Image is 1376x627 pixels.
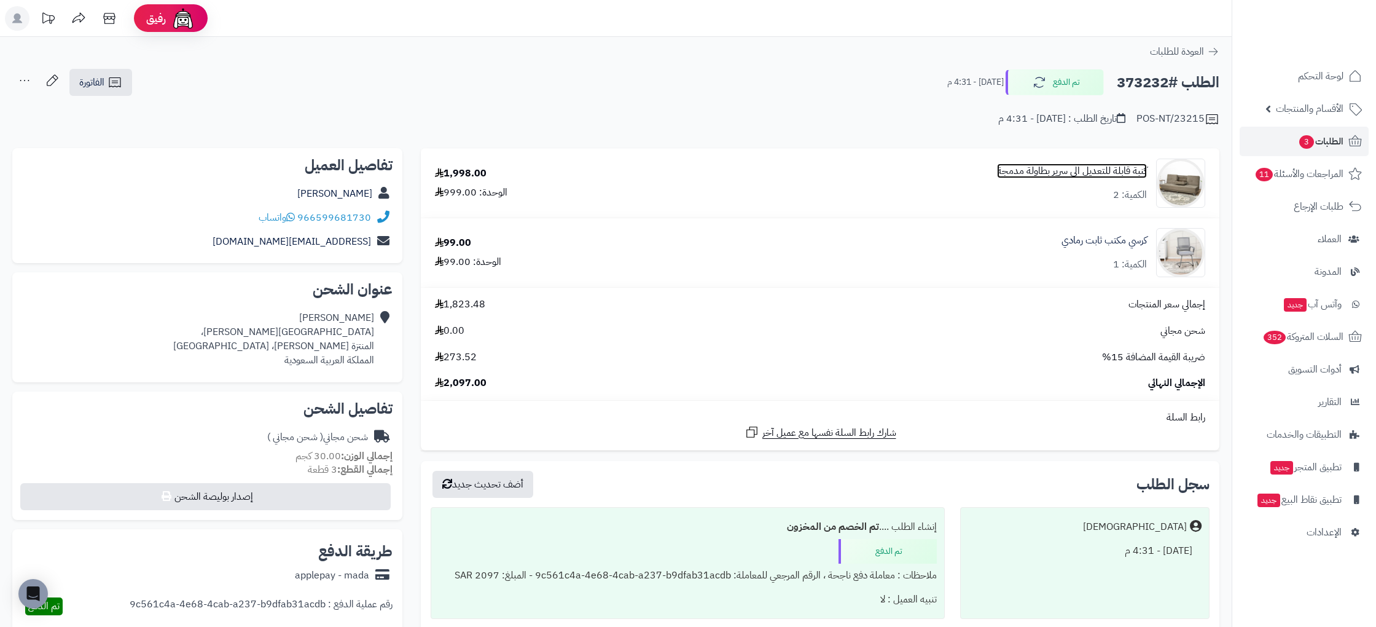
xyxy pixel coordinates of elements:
a: التطبيقات والخدمات [1240,420,1369,449]
span: 1,823.48 [435,298,485,312]
b: تم الخصم من المخزون [787,519,879,534]
div: 99.00 [435,236,471,250]
span: وآتس آب [1283,296,1342,313]
span: لوحة التحكم [1298,68,1343,85]
a: الإعدادات [1240,518,1369,547]
a: تحديثات المنصة [33,6,63,34]
a: كنبة قابلة للتعديل الي سرير بطاولة مدمجة [997,164,1147,178]
span: جديد [1270,461,1293,475]
span: الفاتورة [79,75,104,90]
a: [EMAIL_ADDRESS][DOMAIN_NAME] [213,234,371,249]
h2: تفاصيل العميل [22,158,393,173]
div: ملاحظات : معاملة دفع ناجحة ، الرقم المرجعي للمعاملة: 9c561c4a-4e68-4cab-a237-b9dfab31acdb - المبل... [439,564,937,588]
span: 3 [1299,135,1314,149]
a: المدونة [1240,257,1369,286]
span: الطلبات [1298,133,1343,150]
button: تم الدفع [1006,69,1104,95]
a: وآتس آبجديد [1240,290,1369,319]
span: 11 [1256,168,1273,181]
span: تطبيق نقاط البيع [1256,491,1342,508]
a: شارك رابط السلة نفسها مع عميل آخر [745,425,896,440]
strong: إجمالي القطع: [337,462,393,477]
a: 966599681730 [297,210,371,225]
span: ( شحن مجاني ) [267,430,323,444]
img: 1747810535-1-90x90.jpg [1157,159,1205,208]
div: الوحدة: 99.00 [435,255,501,269]
div: [PERSON_NAME] [GEOGRAPHIC_DATA][PERSON_NAME]، المنتزة [PERSON_NAME]، [GEOGRAPHIC_DATA] المملكة ال... [173,311,374,367]
img: ai-face.png [171,6,195,31]
span: 2,097.00 [435,376,487,390]
a: كرسي مكتب ثابت رمادي [1061,234,1147,248]
small: 30.00 كجم [295,449,393,463]
span: أدوات التسويق [1288,361,1342,378]
a: الفاتورة [69,69,132,96]
div: رقم عملية الدفع : 9c561c4a-4e68-4cab-a237-b9dfab31acdb [130,597,393,615]
div: [DEMOGRAPHIC_DATA] [1083,520,1187,534]
span: جديد [1284,298,1307,312]
a: أدوات التسويق [1240,355,1369,384]
a: تطبيق المتجرجديد [1240,452,1369,482]
span: جديد [1257,494,1280,507]
div: الوحدة: 999.00 [435,186,507,200]
span: السلات المتروكة [1262,328,1343,345]
a: طلبات الإرجاع [1240,192,1369,221]
span: 0.00 [435,324,464,338]
h2: الطلب #373232 [1117,70,1219,95]
span: الإعدادات [1307,524,1342,541]
span: 273.52 [435,350,477,365]
div: تاريخ الطلب : [DATE] - 4:31 م [998,112,1125,126]
small: 3 قطعة [308,462,393,477]
span: المدونة [1315,263,1342,280]
span: طلبات الإرجاع [1294,198,1343,215]
span: الإجمالي النهائي [1148,376,1205,390]
div: رابط السلة [426,411,1214,425]
div: شحن مجاني [267,430,368,444]
a: لوحة التحكم [1240,61,1369,91]
span: التقارير [1318,393,1342,411]
div: applepay - mada [295,569,369,583]
div: إنشاء الطلب .... [439,515,937,539]
div: [DATE] - 4:31 م [968,539,1202,563]
a: تطبيق نقاط البيعجديد [1240,485,1369,515]
h3: سجل الطلب [1136,477,1210,492]
span: العودة للطلبات [1150,44,1204,59]
span: تطبيق المتجر [1269,459,1342,476]
div: الكمية: 2 [1113,188,1147,202]
span: رفيق [146,11,166,26]
div: Open Intercom Messenger [18,579,48,609]
small: [DATE] - 4:31 م [947,76,1004,89]
img: logo-2.png [1292,30,1364,56]
div: 1,998.00 [435,167,487,181]
div: تنبيه العميل : لا [439,588,937,612]
span: إجمالي سعر المنتجات [1128,298,1205,312]
a: [PERSON_NAME] [297,186,372,201]
div: الكمية: 1 [1113,258,1147,272]
a: المراجعات والأسئلة11 [1240,159,1369,189]
button: أضف تحديث جديد [432,471,533,498]
img: 1750581797-1-90x90.jpg [1157,228,1205,277]
span: ضريبة القيمة المضافة 15% [1102,350,1205,365]
span: المراجعات والأسئلة [1254,165,1343,183]
span: شارك رابط السلة نفسها مع عميل آخر [762,426,896,440]
span: 352 [1264,331,1286,344]
a: العملاء [1240,224,1369,254]
span: شحن مجاني [1160,324,1205,338]
span: الأقسام والمنتجات [1276,100,1343,117]
div: تم الدفع [838,539,937,564]
a: التقارير [1240,387,1369,417]
strong: إجمالي الوزن: [341,449,393,463]
button: إصدار بوليصة الشحن [20,483,391,510]
a: الطلبات3 [1240,127,1369,156]
a: السلات المتروكة352 [1240,322,1369,352]
div: POS-NT/23215 [1136,112,1219,127]
a: العودة للطلبات [1150,44,1219,59]
span: العملاء [1318,231,1342,248]
a: واتساب [259,210,295,225]
h2: تفاصيل الشحن [22,401,393,416]
h2: طريقة الدفع [318,544,393,559]
h2: عنوان الشحن [22,282,393,297]
span: التطبيقات والخدمات [1267,426,1342,443]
